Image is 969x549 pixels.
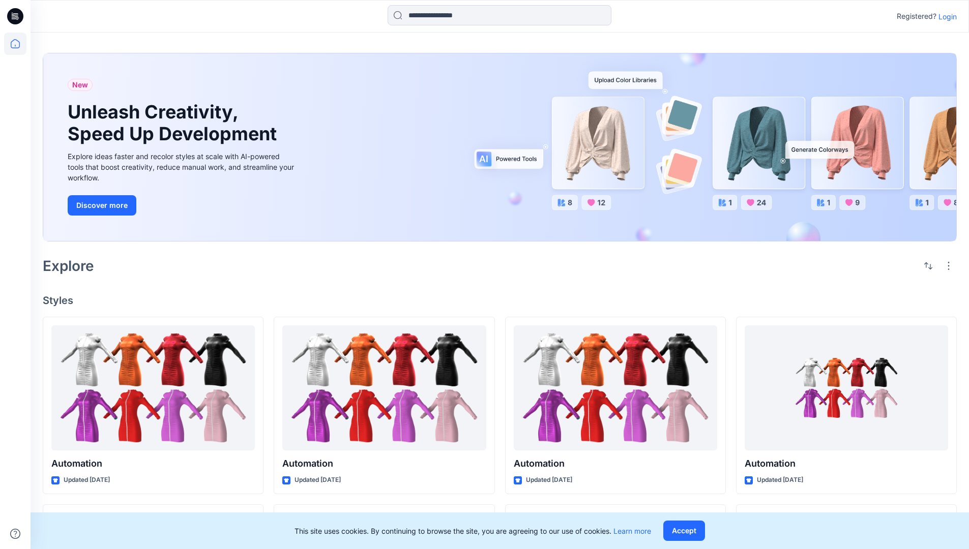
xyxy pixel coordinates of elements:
[51,325,255,451] a: Automation
[68,151,297,183] div: Explore ideas faster and recolor styles at scale with AI-powered tools that boost creativity, red...
[51,456,255,471] p: Automation
[72,79,88,91] span: New
[757,475,803,485] p: Updated [DATE]
[745,325,948,451] a: Automation
[613,527,651,535] a: Learn more
[282,325,486,451] a: Automation
[68,101,281,145] h1: Unleash Creativity, Speed Up Development
[43,258,94,274] h2: Explore
[295,475,341,485] p: Updated [DATE]
[526,475,572,485] p: Updated [DATE]
[745,456,948,471] p: Automation
[68,195,136,216] button: Discover more
[514,456,717,471] p: Automation
[282,456,486,471] p: Automation
[295,526,651,536] p: This site uses cookies. By continuing to browse the site, you are agreeing to our use of cookies.
[64,475,110,485] p: Updated [DATE]
[663,521,705,541] button: Accept
[68,195,297,216] a: Discover more
[514,325,717,451] a: Automation
[43,294,957,307] h4: Styles
[897,10,936,22] p: Registered?
[938,11,957,22] p: Login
